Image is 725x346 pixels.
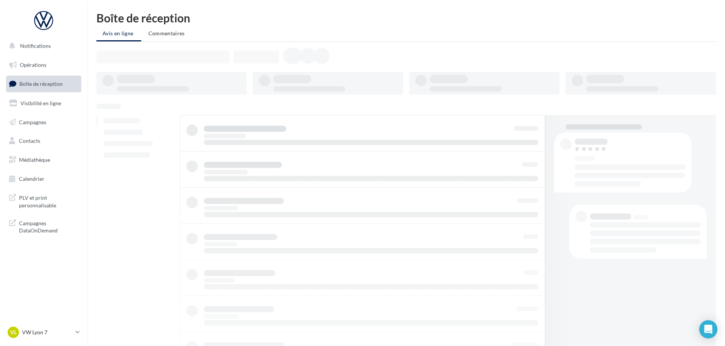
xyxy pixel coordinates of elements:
[19,218,78,234] span: Campagnes DataOnDemand
[20,62,46,68] span: Opérations
[5,114,83,130] a: Campagnes
[5,152,83,168] a: Médiathèque
[10,329,17,336] span: VL
[5,215,83,237] a: Campagnes DataOnDemand
[699,320,717,338] div: Open Intercom Messenger
[5,95,83,111] a: Visibilité en ligne
[148,30,185,36] span: Commentaires
[6,325,81,340] a: VL VW Lyon 7
[19,193,78,209] span: PLV et print personnalisable
[5,76,83,92] a: Boîte de réception
[5,57,83,73] a: Opérations
[96,12,716,24] div: Boîte de réception
[19,175,44,182] span: Calendrier
[20,100,61,106] span: Visibilité en ligne
[20,43,51,49] span: Notifications
[19,81,63,87] span: Boîte de réception
[22,329,72,336] p: VW Lyon 7
[5,38,80,54] button: Notifications
[5,190,83,212] a: PLV et print personnalisable
[19,137,40,144] span: Contacts
[5,171,83,187] a: Calendrier
[19,156,50,163] span: Médiathèque
[5,133,83,149] a: Contacts
[19,118,46,125] span: Campagnes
